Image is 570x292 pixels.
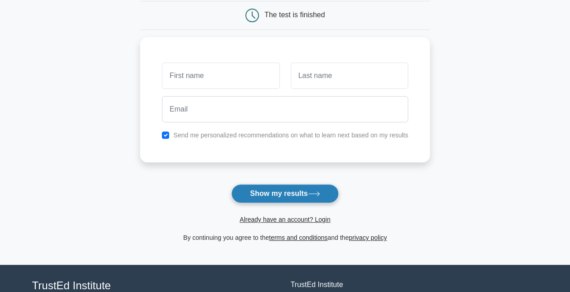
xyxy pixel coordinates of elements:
[264,11,325,19] div: The test is finished
[135,232,435,243] div: By continuing you agree to the and the
[231,184,338,203] button: Show my results
[349,234,387,241] a: privacy policy
[291,63,408,89] input: Last name
[162,63,279,89] input: First name
[269,234,327,241] a: terms and conditions
[173,131,408,139] label: Send me personalized recommendations on what to learn next based on my results
[162,96,408,122] input: Email
[239,216,330,223] a: Already have an account? Login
